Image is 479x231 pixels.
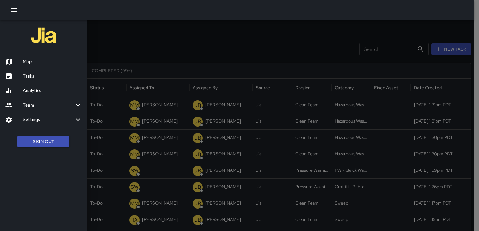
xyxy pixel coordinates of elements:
h6: Team [23,102,74,109]
h6: Analytics [23,87,82,94]
img: jia-logo [31,23,56,48]
h6: Map [23,58,82,65]
h6: Settings [23,116,74,123]
h6: Tasks [23,73,82,80]
button: Sign Out [17,136,69,147]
